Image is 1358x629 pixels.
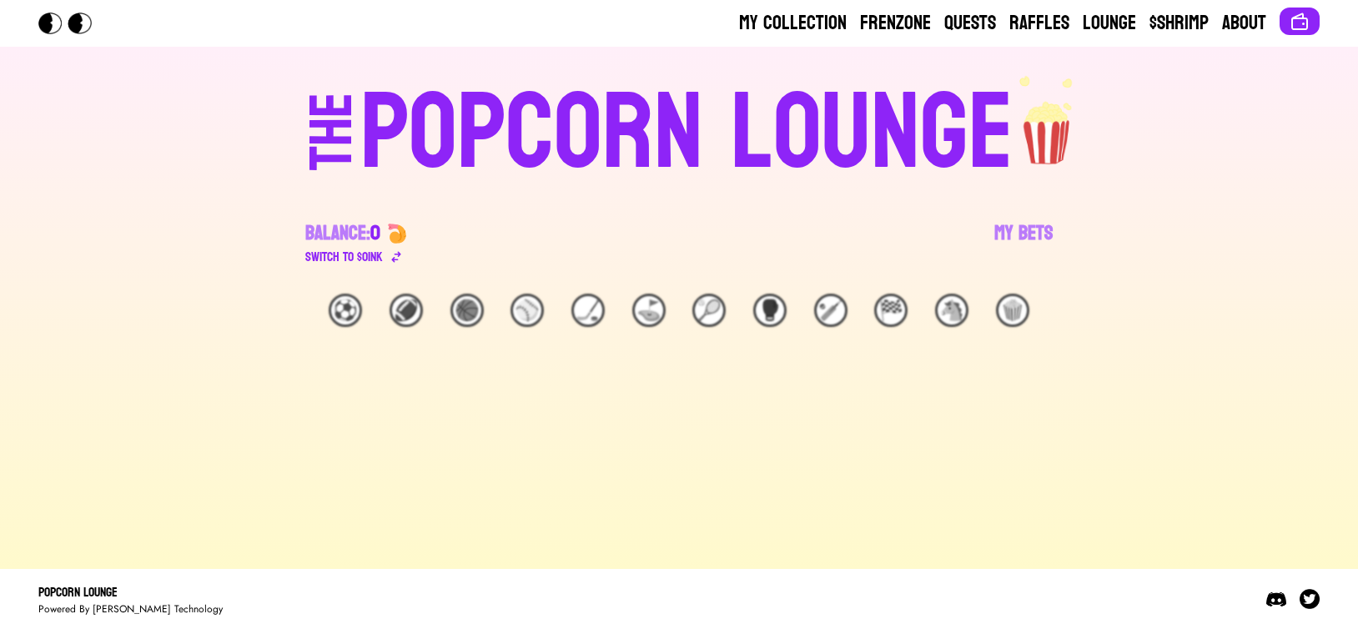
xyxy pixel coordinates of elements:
[387,224,407,244] img: 🍤
[370,215,380,251] span: 0
[450,294,484,327] div: 🏀
[814,294,847,327] div: 🏏
[511,294,544,327] div: ⚾️
[305,220,380,247] div: Balance:
[874,294,908,327] div: 🏁
[165,73,1193,187] a: THEPOPCORN LOUNGEpopcorn
[302,93,362,204] div: THE
[1009,10,1069,37] a: Raffles
[753,294,787,327] div: 🥊
[329,294,362,327] div: ⚽️
[571,294,605,327] div: 🏒
[739,10,847,37] a: My Collection
[1290,12,1310,32] img: Connect wallet
[38,13,105,34] img: Popcorn
[944,10,996,37] a: Quests
[360,80,1013,187] div: POPCORN LOUNGE
[390,294,423,327] div: 🏈
[632,294,666,327] div: ⛳️
[1300,589,1320,609] img: Twitter
[935,294,968,327] div: 🐴
[1149,10,1209,37] a: $Shrimp
[1083,10,1136,37] a: Lounge
[1222,10,1266,37] a: About
[996,294,1029,327] div: 🍿
[38,602,223,616] div: Powered By [PERSON_NAME] Technology
[1266,589,1286,609] img: Discord
[994,220,1053,267] a: My Bets
[860,10,931,37] a: Frenzone
[1013,73,1082,167] img: popcorn
[305,247,383,267] div: Switch to $ OINK
[692,294,726,327] div: 🎾
[38,582,223,602] div: Popcorn Lounge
